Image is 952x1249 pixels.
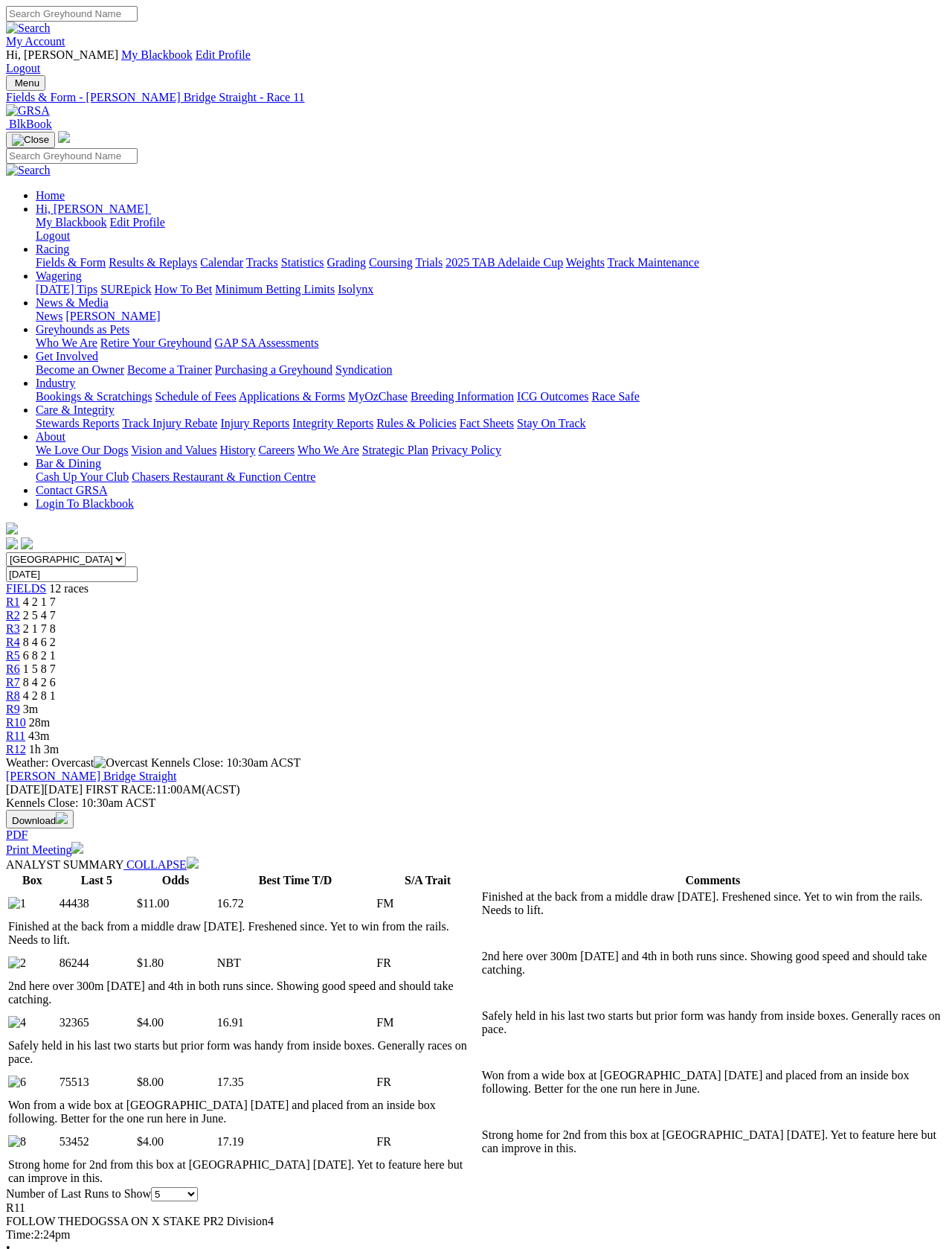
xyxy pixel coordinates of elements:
[6,1228,34,1241] span: Time:
[219,444,255,456] a: History
[246,256,278,269] a: Tracks
[23,689,56,702] span: 4 2 8 1
[608,256,699,269] a: Track Maintenance
[6,649,20,662] a: R5
[36,470,129,483] a: Cash Up Your Club
[216,889,374,918] td: 16.72
[6,622,20,635] a: R3
[59,1128,135,1156] td: 53452
[137,956,164,969] span: $1.80
[376,417,457,429] a: Rules & Policies
[29,743,59,756] span: 1h 3m
[28,729,49,742] span: 43m
[36,403,115,416] a: Care & Integrity
[6,662,20,675] a: R6
[215,363,332,376] a: Purchasing a Greyhound
[517,417,585,429] a: Stay On Track
[446,256,563,269] a: 2025 TAB Adelaide Cup
[216,949,374,977] td: NBT
[23,622,56,635] span: 2 1 7 8
[411,390,514,403] a: Breeding Information
[6,703,20,715] a: R9
[8,897,26,910] img: 1
[258,444,295,456] a: Careers
[36,444,946,457] div: About
[460,417,514,429] a: Fact Sheets
[126,858,187,871] span: COLLAPSE
[338,283,373,296] a: Isolynx
[348,390,408,403] a: MyOzChase
[187,857,199,869] img: chevron-down-white.svg
[6,582,46,595] a: FIELDS
[36,256,946,269] div: Racing
[100,283,151,296] a: SUREpick
[376,949,480,977] td: FR
[86,783,240,796] span: 11:00AM(ACST)
[6,48,118,61] span: Hi, [PERSON_NAME]
[216,1128,374,1156] td: 17.19
[281,256,324,269] a: Statistics
[431,444,501,456] a: Privacy Policy
[94,756,148,770] img: Overcast
[6,164,51,177] img: Search
[6,1201,25,1214] span: R11
[155,283,213,296] a: How To Bet
[59,1068,135,1096] td: 75513
[65,310,160,322] a: [PERSON_NAME]
[8,1076,26,1089] img: 6
[8,1135,26,1149] img: 8
[49,582,89,595] span: 12 races
[591,390,639,403] a: Race Safe
[6,743,26,756] a: R12
[6,783,83,796] span: [DATE]
[21,537,33,549] img: twitter.svg
[23,662,56,675] span: 1 5 8 7
[566,256,605,269] a: Weights
[36,323,129,336] a: Greyhounds as Pets
[7,979,480,1007] td: 2nd here over 300m [DATE] and 4th in both runs since. Showing good speed and should take catching.
[36,283,97,296] a: [DATE] Tips
[36,363,946,377] div: Get Involved
[36,310,946,323] div: News & Media
[376,873,480,888] th: S/A Trait
[59,889,135,918] td: 44438
[36,377,75,389] a: Industry
[36,256,106,269] a: Fields & Form
[6,62,40,74] a: Logout
[376,1009,480,1037] td: FM
[6,609,20,622] a: R2
[23,609,56,622] span: 2 5 4 7
[6,828,946,842] div: Download
[6,595,20,608] a: R1
[220,417,289,429] a: Injury Reports
[137,1076,164,1088] span: $8.00
[15,77,39,89] span: Menu
[362,444,428,456] a: Strategic Plan
[36,417,119,429] a: Stewards Reports
[100,336,212,349] a: Retire Your Greyhound
[8,956,26,970] img: 2
[297,444,359,456] a: Who We Are
[36,189,65,202] a: Home
[36,202,151,215] a: Hi, [PERSON_NAME]
[6,6,138,22] input: Search
[216,1009,374,1037] td: 16.91
[9,118,52,130] span: BlkBook
[71,842,83,854] img: printer.svg
[415,256,443,269] a: Trials
[6,35,65,48] a: My Account
[292,417,373,429] a: Integrity Reports
[56,812,68,824] img: download.svg
[6,104,50,118] img: GRSA
[376,1128,480,1156] td: FR
[36,417,946,430] div: Care & Integrity
[239,390,345,403] a: Applications & Forms
[131,444,216,456] a: Vision and Values
[36,390,946,403] div: Industry
[36,243,69,255] a: Racing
